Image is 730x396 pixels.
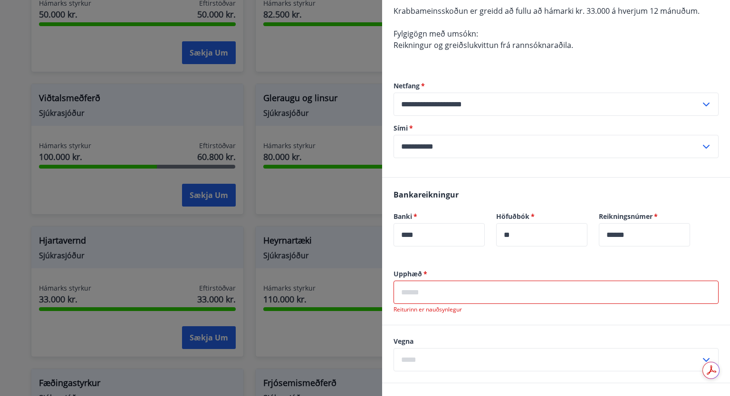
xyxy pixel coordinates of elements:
[599,212,690,221] label: Reikningsnúmer
[394,306,719,313] p: Reiturinn er nauðsynlegur
[394,6,700,16] span: Krabbameinsskoðun er greidd að fullu að hámarki kr. 33.000 á hverjum 12 mánuðum.
[394,212,485,221] label: Banki
[394,189,459,200] span: Bankareikningur
[394,81,719,91] label: Netfang
[394,281,719,304] div: Upphæð
[394,40,573,50] span: Reikningur og greiðslukvittun frá rannsóknaraðila.
[394,28,478,39] span: Fylgigögn með umsókn:
[394,123,719,133] label: Sími
[496,212,587,221] label: Höfuðbók
[394,269,719,279] label: Upphæð
[394,337,719,346] label: Vegna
